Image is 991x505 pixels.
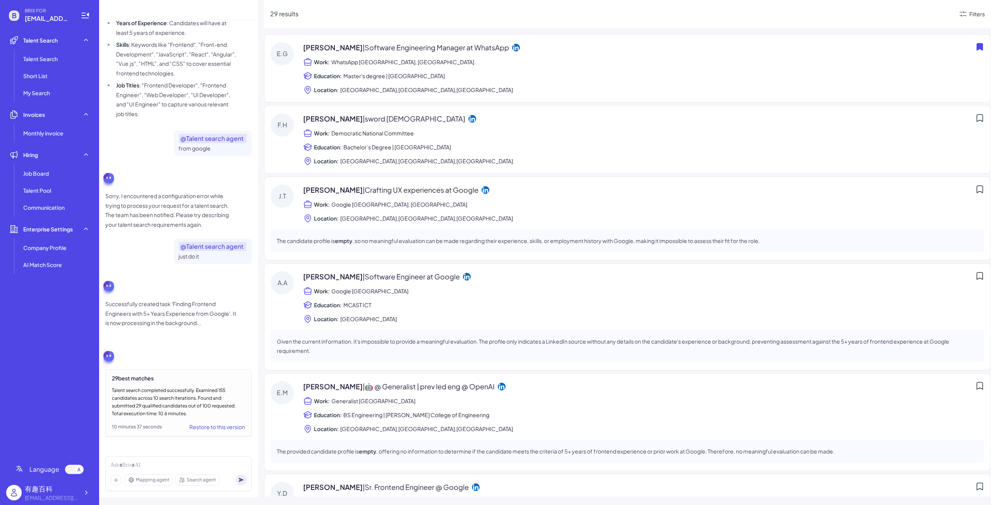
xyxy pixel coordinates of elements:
strong: empty [335,237,352,244]
p: The candidate profile is , so no meaningful evaluation can be made regarding their experience, sk... [277,236,760,245]
span: | Software Engineer at Google [363,272,460,281]
span: AI Match Score [23,261,62,269]
span: Work: [314,287,330,295]
span: Work: [314,397,330,405]
span: Communication [23,204,65,211]
li: : Keywords like "Frontend", "Front-end Development", "JavaScript", "React", "Angular", "Vue.js", ... [114,40,237,78]
span: [PERSON_NAME] [303,113,465,124]
strong: Years of Experience [116,19,167,26]
span: WhatsApp [GEOGRAPHIC_DATA], [GEOGRAPHIC_DATA] [331,57,474,67]
span: 29 results [270,10,298,18]
div: youqu272@gmail.com [25,494,79,502]
div: Talent search completed successfully. Examined 155 candidates across 10 search iterations. Found ... [112,387,245,418]
span: Location: [314,315,339,323]
div: 10 minutes 37 seconds [112,423,162,430]
strong: empty [359,448,376,455]
p: The provided candidate profile is , offering no information to determine if the candidate meets t... [277,447,835,456]
strong: Skills [116,41,129,48]
p: Sorry, I encountered a configuration error while trying to process your request for a talent sear... [105,191,237,229]
span: Location: [314,157,339,165]
span: [PERSON_NAME] [303,185,478,195]
span: [PERSON_NAME] [303,381,495,392]
span: [GEOGRAPHIC_DATA] [340,314,397,324]
span: MCAST ICT [343,300,371,310]
li: : "Frontend Developer", "Frontend Engineer", "Web Developer", "UI Developer", and "UI Engineer" t... [114,80,237,118]
span: @ T alent search agent [179,242,247,251]
span: Mapping agent [136,476,170,483]
span: Google [GEOGRAPHIC_DATA], [GEOGRAPHIC_DATA] [331,200,467,209]
span: Enterprise Settings [23,225,73,233]
span: | Sr. Frontend Engineer @ Google [363,483,469,491]
span: Work: [314,58,330,66]
span: Google [GEOGRAPHIC_DATA] [331,286,408,296]
span: My Search [23,89,50,97]
span: Hiring [23,151,38,159]
span: Education: [314,301,342,309]
div: F.H [271,113,294,137]
span: Location: [314,86,339,94]
span: Bachelor’s Degree | [GEOGRAPHIC_DATA] [343,142,451,152]
span: Monthly invoice [23,129,63,137]
span: Language [29,465,59,474]
span: Location: [314,425,339,433]
div: 29 best matches [112,374,245,382]
div: E.G [271,42,294,65]
div: Filters [969,10,985,18]
span: [GEOGRAPHIC_DATA],[GEOGRAPHIC_DATA],[GEOGRAPHIC_DATA] [340,85,513,94]
span: [GEOGRAPHIC_DATA],[GEOGRAPHIC_DATA],[GEOGRAPHIC_DATA] [340,156,513,166]
div: A.A [271,271,294,294]
span: [PERSON_NAME] [303,42,509,53]
strong: Job Titles [116,82,139,89]
p: from google [178,144,247,153]
span: BRIX FOR [25,8,71,14]
li: : Candidates will have at least 5 years of experience. [114,18,237,37]
span: Education: [314,72,342,80]
span: [PERSON_NAME] [303,482,469,492]
span: BS Engineering | [PERSON_NAME] College of Engineering [343,410,489,419]
span: Location: [314,214,339,222]
p: just do it [178,252,247,261]
span: Talent Search [23,55,58,63]
span: | sword [DEMOGRAPHIC_DATA] [363,114,465,123]
span: Talent Pool [23,187,51,194]
span: Work: [314,200,330,208]
span: | 🤖 @ Generalist | prev led eng @ OpenAI [363,382,495,391]
span: [GEOGRAPHIC_DATA],[GEOGRAPHIC_DATA],[GEOGRAPHIC_DATA] [340,214,513,223]
span: Invoices [23,111,45,118]
span: Work: [314,129,330,137]
div: 有趣百科 [25,483,79,494]
span: Democratic National Committee [331,128,415,138]
span: Short List [23,72,48,80]
img: user_logo.png [6,485,22,500]
span: Master's degree | [GEOGRAPHIC_DATA] [343,71,445,80]
span: Search agent [187,476,216,483]
div: J.T [271,185,294,208]
span: Talent Search [23,36,58,44]
span: Education: [314,411,342,419]
span: | Software Engineering Manager at WhatsApp [363,43,509,52]
span: [PERSON_NAME] [303,271,460,282]
div: Y.D [271,482,294,505]
span: youqu272@gmail.com [25,14,71,23]
span: [GEOGRAPHIC_DATA],[GEOGRAPHIC_DATA],[GEOGRAPHIC_DATA] [340,424,513,433]
span: @ T alent search agent [179,134,247,143]
span: Generalist [GEOGRAPHIC_DATA] [331,396,415,406]
span: Company Profile [23,244,67,252]
div: Restore to this version [189,422,245,431]
span: Job Board [23,169,49,177]
p: Successfully created task 'Finding Frontend Engineers with 5+ Years Experience from Google'. It i... [105,299,237,328]
span: | Crafting UX experiences at Google [363,185,478,194]
span: Education: [314,143,342,151]
div: E.M [271,381,294,404]
p: Given the current information, it's impossible to provide a meaningful evaluation. The profile on... [277,337,978,355]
